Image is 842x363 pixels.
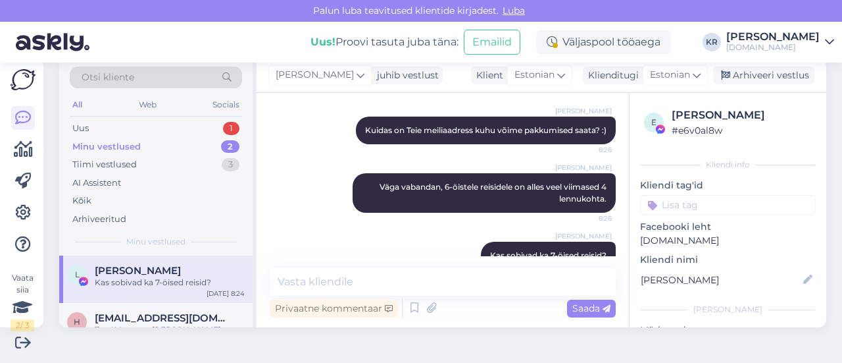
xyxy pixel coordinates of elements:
span: [PERSON_NAME] [276,68,354,82]
div: Arhiveeri vestlus [713,67,814,84]
div: Kliendi info [640,159,816,171]
span: [PERSON_NAME] [555,163,612,173]
span: hannaloore16@gmail.com [95,312,232,324]
div: Socials [210,96,242,113]
b: Uus! [310,36,335,48]
span: Estonian [650,68,690,82]
div: Vaata siia [11,272,34,331]
div: 2 [221,140,239,154]
span: e [651,117,656,127]
span: L [75,269,80,279]
p: [DOMAIN_NAME] [640,234,816,248]
div: Kõik [72,194,91,208]
span: Minu vestlused [126,236,186,248]
span: 8:26 [562,213,612,223]
span: Luba [499,5,529,16]
div: Uus [72,122,89,135]
span: Väga vabandan, 6-öistele reisidele on alles veel viimased 4 lennukohta. [380,182,608,204]
span: Estonian [514,68,555,82]
span: Otsi kliente [82,70,134,84]
span: Kuidas on Teie meiliaadress kuhu võime pakkumised saata? :) [365,125,607,135]
div: [PERSON_NAME] [672,107,812,123]
span: [PERSON_NAME] [555,231,612,241]
div: 3 [222,158,239,171]
div: Väljaspool tööaega [536,30,671,54]
div: Tiimi vestlused [72,158,137,171]
div: # e6v0al8w [672,123,812,138]
div: Tere! Vaatame [PERSON_NAME] saadame pakkumised esimesel võimalusel Teile meilile :) [95,324,245,348]
div: Arhiveeritud [72,213,126,226]
div: [PERSON_NAME] [640,304,816,316]
span: Kas sobivad ka 7-öised reisid? [490,250,607,260]
p: Kliendi tag'id [640,179,816,192]
div: Kas sobivad ka 7-öised reisid? [95,277,245,289]
span: h [74,317,80,327]
div: [DOMAIN_NAME] [726,42,820,53]
div: AI Assistent [72,177,121,190]
p: Facebooki leht [640,220,816,234]
div: Klienditugi [583,69,639,82]
p: Märkmed [640,323,816,337]
div: 2 / 3 [11,320,34,331]
div: [DATE] 8:24 [207,289,245,298]
div: All [70,96,85,113]
input: Lisa tag [640,195,816,215]
span: Liisa Tamm [95,265,181,277]
div: juhib vestlust [372,69,439,82]
input: Lisa nimi [641,273,801,287]
img: Askly Logo [11,69,36,90]
div: Minu vestlused [72,140,141,154]
div: Privaatne kommentaar [270,300,398,318]
div: Web [136,96,159,113]
button: Emailid [464,30,520,55]
a: [PERSON_NAME][DOMAIN_NAME] [726,32,834,53]
span: Saada [572,302,610,314]
p: Kliendi nimi [640,253,816,267]
div: 1 [223,122,239,135]
span: 8:26 [562,145,612,155]
div: Klient [471,69,503,82]
div: KR [703,33,721,51]
div: Proovi tasuta juba täna: [310,34,458,50]
div: [PERSON_NAME] [726,32,820,42]
span: [PERSON_NAME] [555,106,612,116]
